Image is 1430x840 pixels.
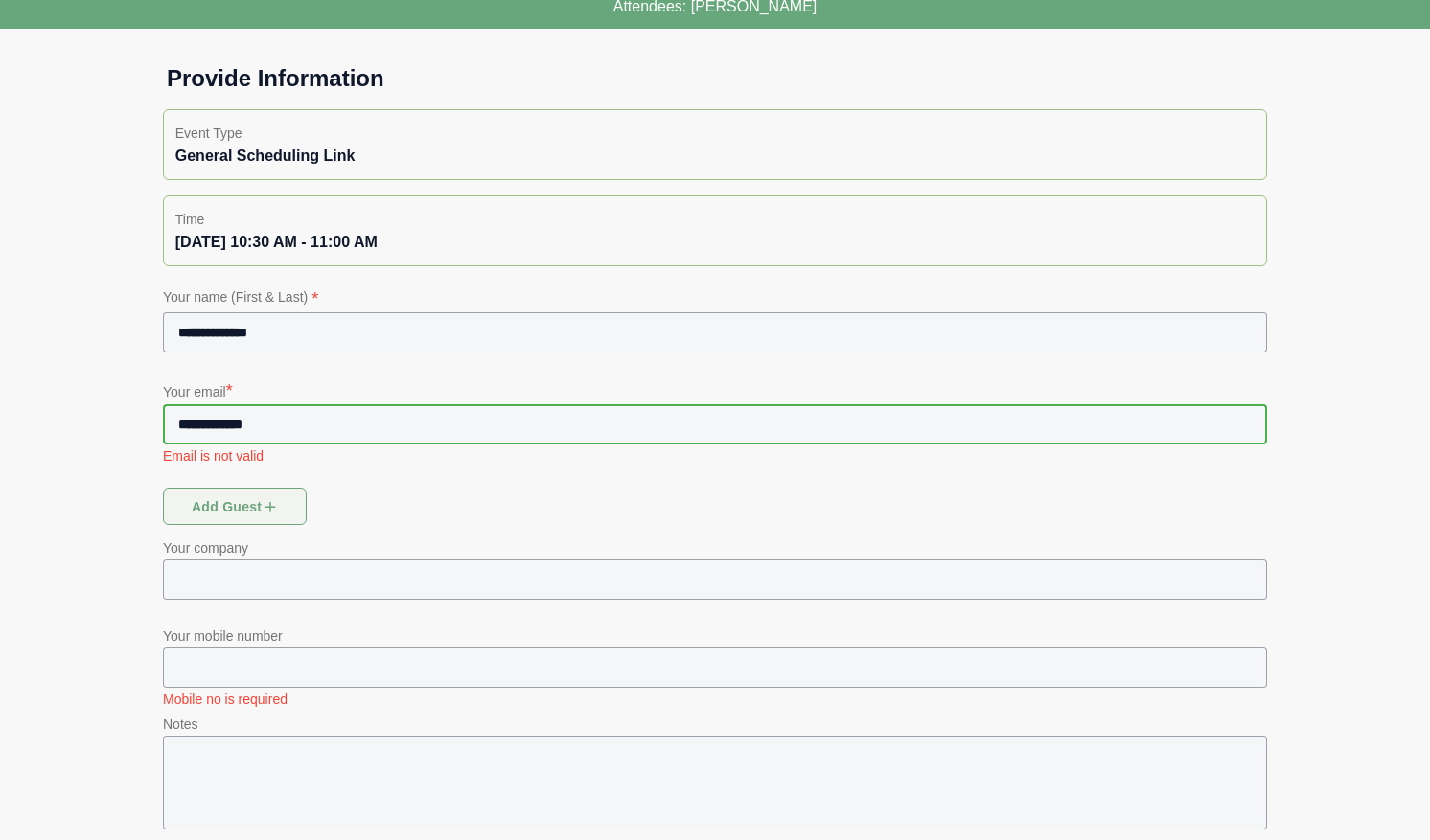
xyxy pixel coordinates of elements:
[175,145,1255,168] div: General Scheduling Link
[191,488,280,525] span: Add guest
[175,231,1255,254] div: [DATE] 10:30 AM - 11:00 AM
[163,377,1267,404] p: Your email
[163,536,1267,559] p: Your company
[163,285,1267,312] p: Your name (First & Last)
[163,624,1267,647] p: Your mobile number
[163,713,1267,736] p: Notes
[175,122,1255,145] p: Event Type
[163,446,1267,465] p: Email is not valid
[151,63,1279,94] h1: Provide Information
[175,208,1255,231] p: Time
[163,488,307,525] button: Add guest
[163,690,1267,709] p: Mobile no is required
